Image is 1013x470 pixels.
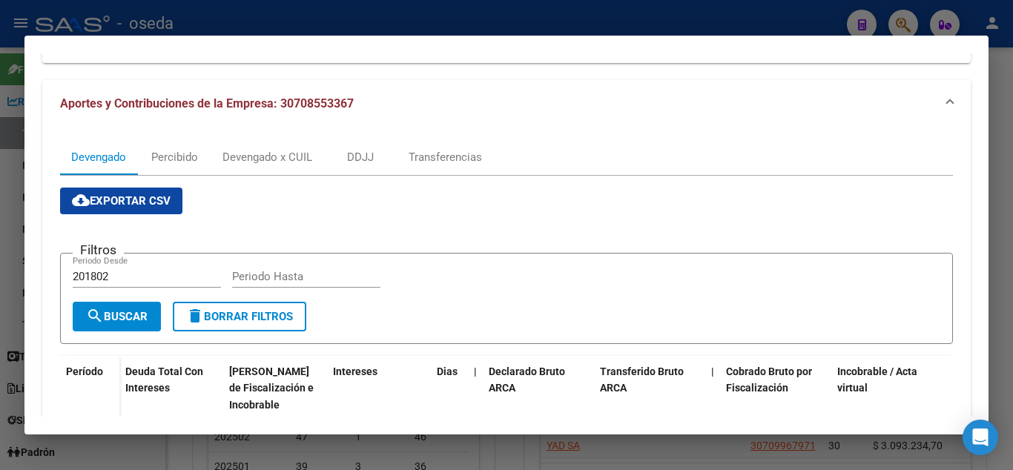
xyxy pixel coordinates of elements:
div: Devengado x CUIL [222,149,312,165]
datatable-header-cell: Declarado Bruto ARCA [483,356,594,421]
span: [PERSON_NAME] de Fiscalización e Incobrable [229,365,314,411]
mat-expansion-panel-header: Aportes y Contribuciones de la Empresa: 30708553367 [42,80,971,128]
button: Exportar CSV [60,188,182,214]
span: Incobrable / Acta virtual [837,365,917,394]
button: Buscar [73,302,161,331]
datatable-header-cell: | [468,356,483,421]
datatable-header-cell: Deuda Bruta Neto de Fiscalización e Incobrable [223,356,327,421]
span: Período [66,365,103,377]
span: Buscar [86,310,148,323]
div: Devengado [71,149,126,165]
span: Intereses [333,365,377,377]
div: Percibido [151,149,198,165]
datatable-header-cell: Incobrable / Acta virtual [831,356,943,421]
datatable-header-cell: Período [60,356,119,418]
button: Borrar Filtros [173,302,306,331]
span: Exportar CSV [72,194,171,208]
mat-icon: delete [186,307,204,325]
span: Transferido Bruto ARCA [600,365,684,394]
span: Cobrado Bruto por Fiscalización [726,365,812,394]
span: Borrar Filtros [186,310,293,323]
datatable-header-cell: | [705,356,720,421]
datatable-header-cell: Intereses [327,356,431,421]
span: Dias [437,365,458,377]
mat-icon: search [86,307,104,325]
h3: Filtros [73,242,124,258]
span: Aportes y Contribuciones de la Empresa: 30708553367 [60,96,354,110]
datatable-header-cell: Dias [431,356,468,421]
span: | [474,365,477,377]
mat-icon: cloud_download [72,191,90,209]
div: DDJJ [347,149,374,165]
datatable-header-cell: Deuda Total Con Intereses [119,356,223,421]
div: Transferencias [409,149,482,165]
datatable-header-cell: Transferido Bruto ARCA [594,356,705,421]
span: | [711,365,714,377]
datatable-header-cell: Cobrado Bruto por Fiscalización [720,356,831,421]
span: Declarado Bruto ARCA [489,365,565,394]
div: Open Intercom Messenger [963,420,998,455]
span: Deuda Total Con Intereses [125,365,203,394]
